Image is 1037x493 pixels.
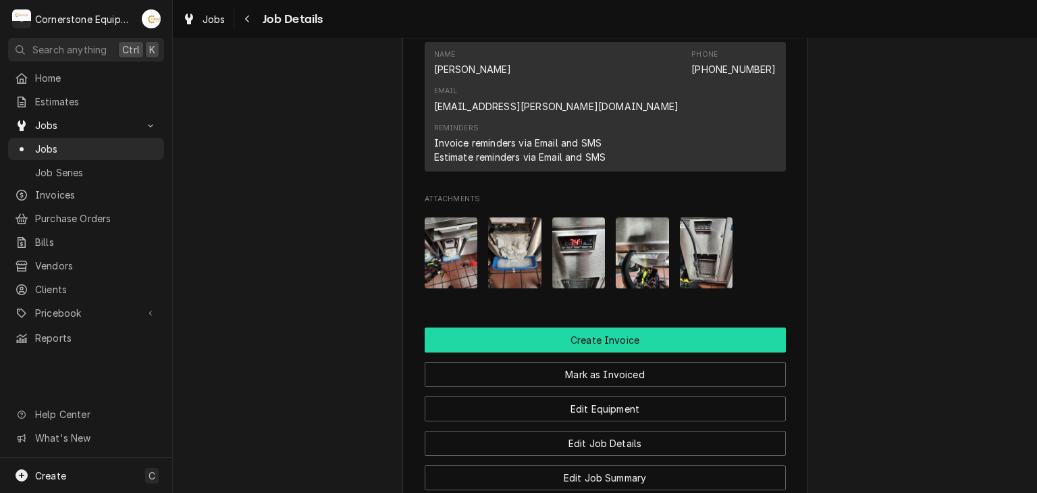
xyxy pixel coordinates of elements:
[8,403,164,425] a: Go to Help Center
[691,63,776,75] a: [PHONE_NUMBER]
[425,194,786,299] div: Attachments
[425,456,786,490] div: Button Group Row
[203,12,225,26] span: Jobs
[35,118,137,132] span: Jobs
[35,470,66,482] span: Create
[691,49,718,60] div: Phone
[8,38,164,61] button: Search anythingCtrlK
[680,217,733,288] img: KMOO2OM2TNyGxSX1WqPz
[691,49,776,76] div: Phone
[8,67,164,89] a: Home
[8,161,164,184] a: Job Series
[425,328,786,353] button: Create Invoice
[616,217,669,288] img: Nr098xetSumEVkmF5KYg
[425,29,786,177] div: Client Contact
[425,431,786,456] button: Edit Job Details
[8,231,164,253] a: Bills
[434,123,479,134] div: Reminders
[425,387,786,421] div: Button Group Row
[434,150,606,164] div: Estimate reminders via Email and SMS
[8,184,164,206] a: Invoices
[8,207,164,230] a: Purchase Orders
[35,259,157,273] span: Vendors
[35,71,157,85] span: Home
[425,465,786,490] button: Edit Job Summary
[35,331,157,345] span: Reports
[12,9,31,28] div: C
[149,469,155,483] span: C
[425,396,786,421] button: Edit Equipment
[488,217,541,288] img: KRgbRk5DT6quWrWk3njt
[142,9,161,28] div: AB
[434,123,606,164] div: Reminders
[434,86,458,97] div: Email
[8,327,164,349] a: Reports
[149,43,155,57] span: K
[425,353,786,387] div: Button Group Row
[35,95,157,109] span: Estimates
[35,188,157,202] span: Invoices
[8,302,164,324] a: Go to Pricebook
[12,9,31,28] div: Cornerstone Equipment Repair, LLC's Avatar
[434,101,679,112] a: [EMAIL_ADDRESS][PERSON_NAME][DOMAIN_NAME]
[8,138,164,160] a: Jobs
[177,8,231,30] a: Jobs
[35,142,157,156] span: Jobs
[552,217,606,288] img: wZZ8tmSrSKGSY5K1ZehD
[425,362,786,387] button: Mark as Invoiced
[35,282,157,296] span: Clients
[425,328,786,353] div: Button Group Row
[35,431,156,445] span: What's New
[122,43,140,57] span: Ctrl
[434,86,679,113] div: Email
[434,49,456,60] div: Name
[8,427,164,449] a: Go to What's New
[32,43,107,57] span: Search anything
[35,235,157,249] span: Bills
[425,421,786,456] div: Button Group Row
[35,407,156,421] span: Help Center
[425,207,786,299] span: Attachments
[35,165,157,180] span: Job Series
[425,42,786,177] div: Client Contact List
[8,114,164,136] a: Go to Jobs
[8,90,164,113] a: Estimates
[434,62,512,76] div: [PERSON_NAME]
[142,9,161,28] div: Andrew Buigues's Avatar
[425,194,786,205] span: Attachments
[35,12,134,26] div: Cornerstone Equipment Repair, LLC
[237,8,259,30] button: Navigate back
[8,278,164,301] a: Clients
[8,255,164,277] a: Vendors
[434,136,602,150] div: Invoice reminders via Email and SMS
[425,42,786,171] div: Contact
[434,49,512,76] div: Name
[425,217,478,288] img: abX0VYnxTEebSFs0Lxon
[35,306,137,320] span: Pricebook
[259,10,323,28] span: Job Details
[35,211,157,226] span: Purchase Orders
